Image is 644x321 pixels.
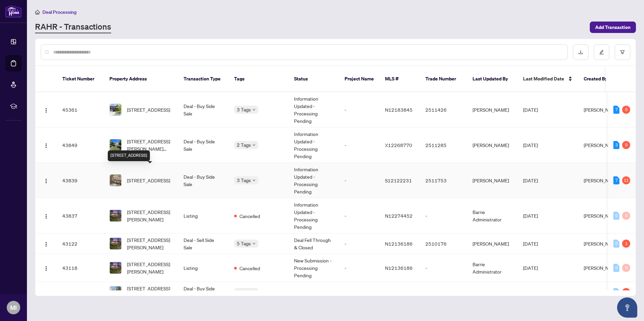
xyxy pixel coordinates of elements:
[42,9,76,15] span: Deal Processing
[57,198,104,234] td: 43837
[420,92,467,128] td: 2511426
[523,142,538,148] span: [DATE]
[339,234,380,254] td: -
[339,66,380,92] th: Project Name
[467,282,518,302] td: [PERSON_NAME]
[289,66,339,92] th: Status
[622,106,630,114] div: 6
[127,236,173,251] span: [STREET_ADDRESS][PERSON_NAME]
[127,285,173,299] span: [STREET_ADDRESS][PERSON_NAME]
[584,213,620,219] span: [PERSON_NAME]
[622,141,630,149] div: 9
[41,210,52,221] button: Logo
[178,254,229,282] td: Listing
[289,254,339,282] td: New Submission - Processing Pending
[420,254,467,282] td: -
[622,264,630,272] div: 0
[467,92,518,128] td: [PERSON_NAME]
[5,5,22,17] img: logo
[613,288,619,296] div: 0
[599,50,604,55] span: edit
[584,289,620,295] span: [PERSON_NAME]
[339,254,380,282] td: -
[289,198,339,234] td: Information Updated - Processing Pending
[615,44,630,60] button: filter
[467,234,518,254] td: [PERSON_NAME]
[622,240,630,248] div: 1
[57,128,104,163] td: 43849
[339,198,380,234] td: -
[178,66,229,92] th: Transaction Type
[420,163,467,198] td: 2511753
[523,289,538,295] span: [DATE]
[41,262,52,273] button: Logo
[523,241,538,247] span: [DATE]
[57,282,104,302] td: 37020
[289,282,339,302] td: -
[108,150,150,161] div: [STREET_ADDRESS]
[43,178,49,184] img: Logo
[613,264,619,272] div: 0
[57,234,104,254] td: 43122
[110,104,121,115] img: thumbnail-img
[110,286,121,298] img: thumbnail-img
[584,177,620,183] span: [PERSON_NAME]
[110,210,121,221] img: thumbnail-img
[523,177,538,183] span: [DATE]
[420,66,467,92] th: Trade Number
[590,22,636,33] button: Add Transaction
[289,234,339,254] td: Deal Fell Through & Closed
[110,139,121,151] img: thumbnail-img
[578,50,583,55] span: download
[127,260,173,275] span: [STREET_ADDRESS][PERSON_NAME]
[467,198,518,234] td: Barrie Administrator
[252,179,256,182] span: down
[229,66,289,92] th: Tags
[385,265,413,271] span: N12136186
[385,177,412,183] span: S12122231
[57,66,104,92] th: Ticket Number
[178,282,229,302] td: Deal - Buy Side Sale
[178,163,229,198] td: Deal - Buy Side Sale
[385,213,413,219] span: N12274452
[127,177,170,184] span: [STREET_ADDRESS]
[237,176,251,184] span: 3 Tags
[518,66,578,92] th: Last Modified Date
[467,163,518,198] td: [PERSON_NAME]
[127,106,170,113] span: [STREET_ADDRESS]
[573,44,588,60] button: download
[104,66,178,92] th: Property Address
[467,128,518,163] td: [PERSON_NAME]
[420,234,467,254] td: 2510176
[252,108,256,111] span: down
[178,92,229,128] td: Deal - Buy Side Sale
[467,66,518,92] th: Last Updated By
[613,240,619,248] div: 0
[127,208,173,223] span: [STREET_ADDRESS][PERSON_NAME]
[237,240,251,247] span: 5 Tags
[57,254,104,282] td: 43118
[57,92,104,128] td: 45361
[380,66,420,92] th: MLS #
[622,288,630,296] div: 1
[237,141,251,149] span: 2 Tags
[41,104,52,115] button: Logo
[289,128,339,163] td: Information Updated - Processing Pending
[41,175,52,186] button: Logo
[339,92,380,128] td: -
[584,241,620,247] span: [PERSON_NAME]
[420,198,467,234] td: -
[339,128,380,163] td: -
[622,176,630,184] div: 11
[35,10,40,14] span: home
[239,212,260,220] span: Cancelled
[620,50,625,55] span: filter
[43,214,49,219] img: Logo
[523,107,538,113] span: [DATE]
[289,163,339,198] td: Information Updated - Processing Pending
[385,289,412,295] span: S12089213
[594,44,609,60] button: edit
[41,287,52,297] button: Logo
[385,142,412,148] span: X12268770
[41,140,52,150] button: Logo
